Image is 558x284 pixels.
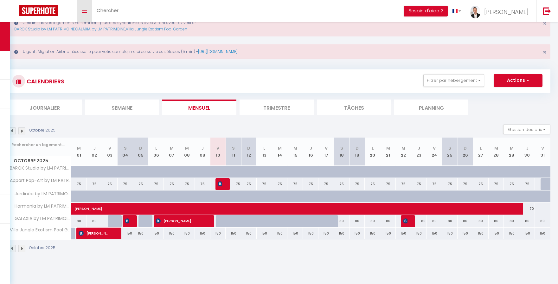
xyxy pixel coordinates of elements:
[198,49,237,54] a: [URL][DOMAIN_NAME]
[317,100,391,115] li: Tâches
[164,178,179,190] div: 75
[218,178,222,190] span: [PERSON_NAME]
[9,178,72,183] span: Appart Pop-Art by LM PATRIMOINE
[257,138,272,166] th: 13
[473,178,489,190] div: 75
[418,145,420,151] abbr: J
[350,178,365,190] div: 75
[543,49,546,55] button: Close
[543,19,546,27] span: ×
[102,138,118,166] th: 03
[365,215,380,227] div: 80
[14,26,75,32] a: BAROK Studio by LM PATRIMOINE
[473,215,489,227] div: 80
[179,138,195,166] th: 08
[108,145,111,151] abbr: V
[318,178,334,190] div: 75
[411,228,427,239] div: 150
[247,145,250,151] abbr: D
[162,100,236,115] li: Mensuel
[287,138,303,166] th: 15
[201,145,204,151] abbr: J
[489,215,504,227] div: 80
[29,245,55,251] p: Octobre 2025
[139,145,142,151] abbr: D
[489,178,504,190] div: 75
[75,26,125,32] a: GALAXIA by LM PATRIMOINE
[241,138,257,166] th: 12
[179,178,195,190] div: 75
[74,199,497,211] span: [PERSON_NAME]
[287,178,303,190] div: 75
[195,138,210,166] th: 09
[125,215,129,227] span: [PERSON_NAME]
[241,178,257,190] div: 75
[226,138,241,166] th: 11
[543,48,546,56] span: ×
[133,138,149,166] th: 05
[372,145,374,151] abbr: L
[241,228,257,239] div: 150
[263,145,265,151] abbr: L
[350,215,365,227] div: 80
[87,215,102,227] div: 80
[411,138,427,166] th: 23
[79,227,109,239] span: [PERSON_NAME]
[411,215,427,227] div: 80
[210,228,226,239] div: 150
[494,74,542,87] button: Actions
[423,74,484,87] button: Filtrer par hébergement
[503,125,550,134] button: Gestion des prix
[543,21,546,26] button: Close
[442,178,458,190] div: 75
[118,228,133,239] div: 150
[9,166,72,171] span: BAROK Studio by LM PATRIMOINE
[334,138,350,166] th: 18
[386,145,390,151] abbr: M
[102,178,118,190] div: 75
[442,138,458,166] th: 25
[195,178,210,190] div: 75
[133,228,149,239] div: 150
[126,26,187,32] a: Villa Jungle Exotism Pool Garden
[403,215,407,227] span: [PERSON_NAME]
[77,145,81,151] abbr: M
[380,138,396,166] th: 21
[504,178,519,190] div: 75
[29,127,55,133] p: Octobre 2025
[401,145,405,151] abbr: M
[195,228,210,239] div: 150
[118,178,133,190] div: 75
[427,138,442,166] th: 24
[541,145,544,151] abbr: V
[411,178,427,190] div: 75
[464,145,467,151] abbr: D
[303,178,318,190] div: 75
[494,145,498,151] abbr: M
[543,7,551,15] img: logout
[380,228,396,239] div: 150
[8,156,71,165] span: Octobre 2025
[473,138,489,166] th: 27
[185,145,189,151] abbr: M
[427,228,442,239] div: 150
[93,145,96,151] abbr: J
[535,228,550,239] div: 150
[303,138,318,166] th: 16
[519,228,535,239] div: 150
[396,228,411,239] div: 150
[519,138,535,166] th: 30
[278,145,282,151] abbr: M
[179,228,195,239] div: 150
[87,138,102,166] th: 02
[164,228,179,239] div: 150
[519,178,535,190] div: 75
[433,145,436,151] abbr: V
[272,228,288,239] div: 150
[473,228,489,239] div: 150
[458,138,473,166] th: 26
[380,178,396,190] div: 75
[71,178,87,190] div: 75
[535,215,550,227] div: 80
[365,178,380,190] div: 75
